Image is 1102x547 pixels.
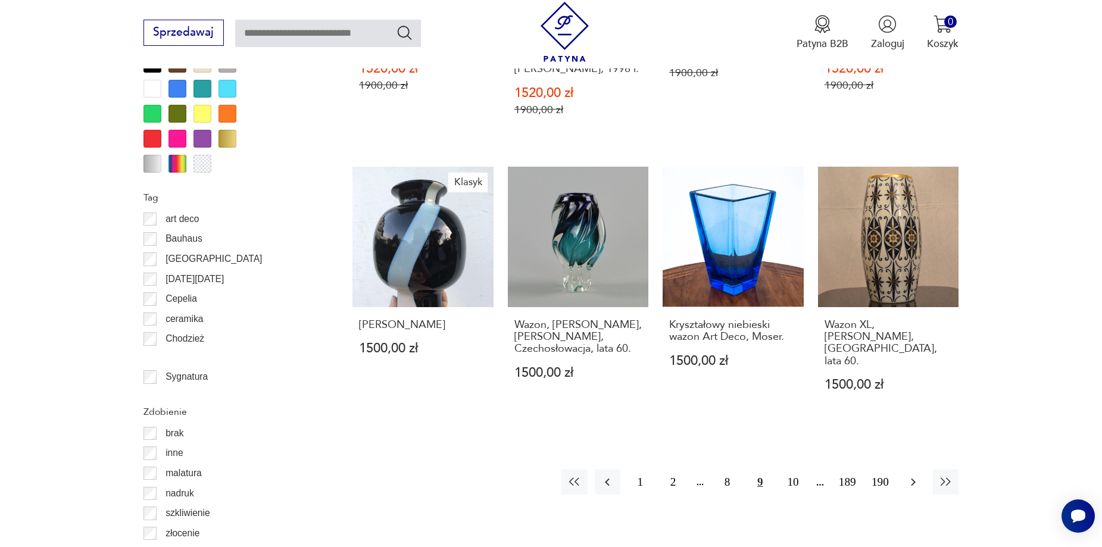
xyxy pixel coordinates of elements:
[934,15,952,33] img: Ikona koszyka
[359,79,487,92] p: 1900,00 zł
[514,104,642,116] p: 1900,00 zł
[669,319,797,343] h3: Kryształowy niebieski wazon Art Deco, Moser.
[797,15,848,51] a: Ikona medaluPatyna B2B
[166,231,202,246] p: Bauhaus
[797,15,848,51] button: Patyna B2B
[352,167,494,419] a: KlasykWazon Cynthia[PERSON_NAME]1500,00 zł
[927,15,959,51] button: 0Koszyk
[514,319,642,355] h3: Wazon, [PERSON_NAME], [PERSON_NAME], Czechosłowacja, lata 60.
[166,526,199,541] p: złocenie
[867,469,893,495] button: 190
[514,87,642,99] p: 1520,00 zł
[359,62,487,75] p: 1520,00 zł
[166,291,197,307] p: Cepelia
[871,37,904,51] p: Zaloguj
[143,20,224,46] button: Sprzedawaj
[747,469,773,495] button: 9
[514,367,642,379] p: 1500,00 zł
[166,251,262,267] p: [GEOGRAPHIC_DATA]
[628,469,653,495] button: 1
[818,167,959,419] a: Wazon XL, Schumann Arzberg, Niemcy, lata 60.Wazon XL, [PERSON_NAME], [GEOGRAPHIC_DATA], lata 60.1...
[166,486,194,501] p: nadruk
[166,426,183,441] p: brak
[663,167,804,419] a: Kryształowy niebieski wazon Art Deco, Moser.Kryształowy niebieski wazon Art Deco, Moser.1500,00 zł
[835,469,860,495] button: 189
[143,404,319,420] p: Zdobienie
[780,469,806,495] button: 10
[396,24,413,41] button: Szukaj
[143,29,224,38] a: Sprzedawaj
[878,15,897,33] img: Ikonka użytkownika
[166,211,199,227] p: art deco
[825,62,953,75] p: 1520,00 zł
[825,79,953,92] p: 1900,00 zł
[359,319,487,331] h3: [PERSON_NAME]
[166,505,210,521] p: szkliwienie
[825,379,953,391] p: 1500,00 zł
[166,445,183,461] p: inne
[714,469,740,495] button: 8
[944,15,957,28] div: 0
[813,15,832,33] img: Ikona medalu
[166,311,203,327] p: ceramika
[660,469,686,495] button: 2
[535,2,595,62] img: Patyna - sklep z meblami i dekoracjami vintage
[166,351,201,367] p: Ćmielów
[166,465,202,481] p: malatura
[825,319,953,368] h3: Wazon XL, [PERSON_NAME], [GEOGRAPHIC_DATA], lata 60.
[166,369,208,385] p: Sygnatura
[166,331,204,346] p: Chodzież
[514,14,642,75] h3: Unikatowy porcelitowy wazon XL – projekt [PERSON_NAME], Pracownia [PERSON_NAME], 1998 r.
[669,67,797,79] p: 1900,00 zł
[797,37,848,51] p: Patyna B2B
[871,15,904,51] button: Zaloguj
[143,190,319,205] p: Tag
[1062,499,1095,533] iframe: Smartsupp widget button
[927,37,959,51] p: Koszyk
[508,167,649,419] a: Wazon, Jaroslav Beranek, Huta Skrdlovice, Czechosłowacja, lata 60.Wazon, [PERSON_NAME], [PERSON_N...
[166,271,224,287] p: [DATE][DATE]
[359,342,487,355] p: 1500,00 zł
[669,355,797,367] p: 1500,00 zł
